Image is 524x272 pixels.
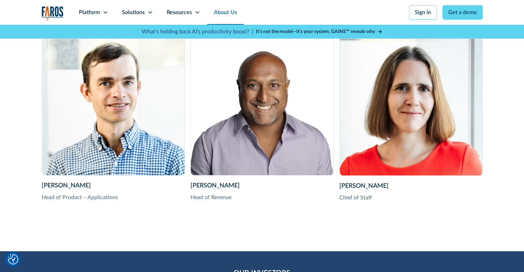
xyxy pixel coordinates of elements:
a: Sign in [409,5,437,20]
div: Resources [167,8,192,17]
a: Get a demo [442,5,483,20]
div: Chief of Staff [339,194,483,202]
p: What's holding back AI's productivity boost? | [142,28,253,36]
div: [PERSON_NAME] [42,181,185,191]
img: Revisit consent button [8,254,18,264]
a: It’s not the model—it’s your system. GAINS™ reveals why [256,28,383,35]
div: Platform [79,8,100,17]
div: Head of Revenue [191,193,334,202]
a: home [42,6,64,20]
div: [PERSON_NAME] [339,182,483,191]
div: Solutions [122,8,145,17]
button: Cookie Settings [8,254,18,264]
strong: It’s not the model—it’s your system. GAINS™ reveals why [256,29,375,34]
div: [PERSON_NAME] [191,181,334,191]
img: Logo of the analytics and reporting company Faros. [42,6,64,20]
div: Head of Product – Applications [42,193,185,202]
